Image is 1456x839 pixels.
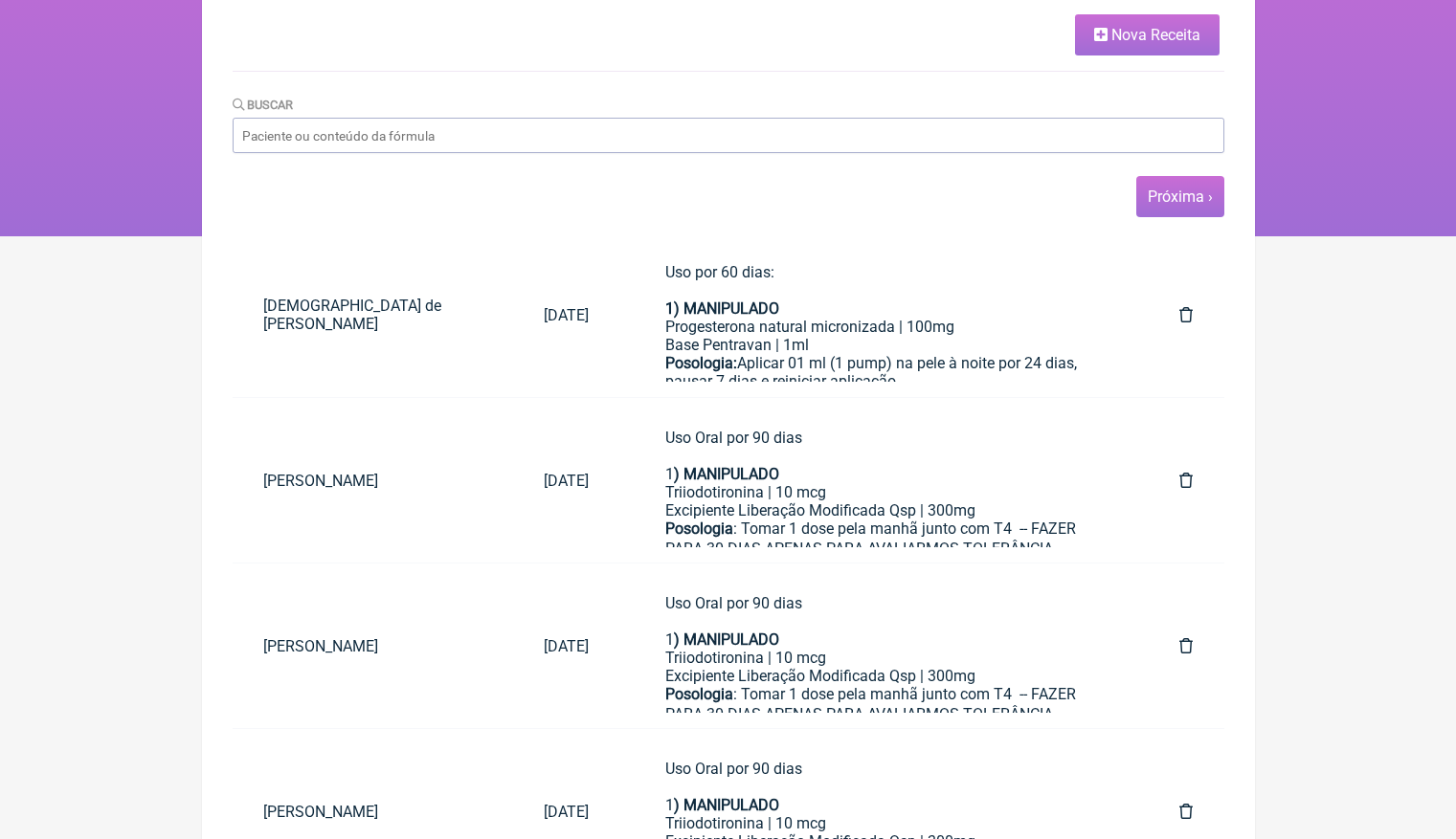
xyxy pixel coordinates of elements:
div: Uso Oral por 90 dias 1 [665,594,1104,649]
a: [DATE] [513,787,619,836]
span: Nova Receita [1111,26,1200,44]
label: Buscar [233,98,294,112]
strong: Posologia [665,519,733,538]
input: Paciente ou conteúdo da fórmula [233,118,1224,153]
nav: pager [233,176,1224,217]
a: [PERSON_NAME] [233,456,513,505]
div: : Tomar 1 dose pela manhã junto com T4 ㅤ -- FAZER PARA 30 DIAS APENAS PARA AVALIARMOS TOLERÂNCIA [665,685,1104,723]
a: [DATE] [513,622,619,671]
a: [DATE] [513,291,619,340]
div: Excipiente Liberação Modificada Qsp | 300mg [665,501,1104,519]
div: Triiodotironina | 10 mcg [665,814,1104,832]
div: Uso por 60 dias: Progesterona natural micronizada | 100mg Base Pentravan | 1ml Aplicar 01 ml (1 p... [665,263,1104,427]
a: Nova Receita [1075,14,1220,55]
div: Triiodotironina | 10 mcg [665,483,1104,501]
strong: Posologia: [665,354,737,372]
strong: 1) MANIPULADO [665,299,779,318]
a: Uso por 60 dias:1) MANIPULADOProgesterona natural micronizada | 100mgBase Pentravan | 1mlPosologi... [635,248,1134,382]
strong: ) MANIPULADO [674,796,779,814]
div: Uso Oral por 90 dias 1 [665,760,1104,814]
a: Uso Oral por 90 dias1) MANIPULADOTriiodotironina | 10 mcgExcipiente Liberação Modificada Qsp | 30... [635,579,1134,713]
a: Próxima › [1148,188,1213,206]
a: [DATE] [513,456,619,505]
strong: ) MANIPULADO [674,630,779,649]
a: [PERSON_NAME] [233,622,513,671]
div: Excipiente Liberação Modificada Qsp | 300mg [665,667,1104,685]
a: [PERSON_NAME] [233,787,513,836]
div: Uso Oral por 90 dias 1 [665,429,1104,483]
div: Triiodotironina | 10 mcg [665,649,1104,667]
a: [DEMOGRAPHIC_DATA] de [PERSON_NAME] [233,281,513,348]
strong: ) MANIPULADO [674,465,779,483]
div: : Tomar 1 dose pela manhã junto com T4 ㅤ -- FAZER PARA 30 DIAS APENAS PARA AVALIARMOS TOLERÂNCIA [665,519,1104,558]
strong: Posologia [665,685,733,703]
a: Uso Oral por 90 dias1) MANIPULADOTriiodotironina | 10 mcgExcipiente Liberação Modificada Qsp | 30... [635,413,1134,547]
